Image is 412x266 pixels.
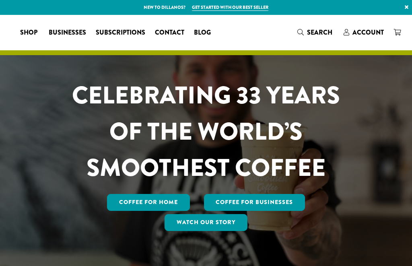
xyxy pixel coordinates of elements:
span: Contact [155,28,184,38]
span: Search [307,28,332,37]
span: Subscriptions [96,28,145,38]
span: Businesses [49,28,86,38]
a: Watch Our Story [165,214,247,231]
span: Account [352,28,384,37]
a: Get started with our best seller [192,4,268,11]
span: Blog [194,28,211,38]
a: Coffee for Home [107,194,190,211]
span: Shop [20,28,37,38]
a: Shop [15,26,44,39]
a: Search [293,26,339,39]
h1: CELEBRATING 33 YEARS OF THE WORLD’S SMOOTHEST COFFEE [56,77,356,186]
a: Coffee For Businesses [204,194,305,211]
